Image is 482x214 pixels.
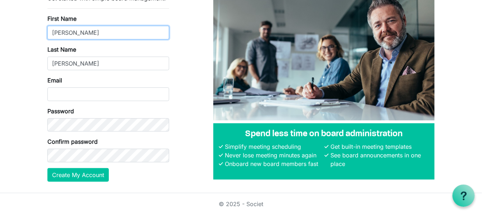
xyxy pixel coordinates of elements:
label: Password [47,107,74,115]
h4: Spend less time on board administration [219,129,429,139]
label: Last Name [47,45,76,54]
label: Confirm password [47,137,98,146]
label: Email [47,76,62,85]
a: © 2025 - Societ [219,200,263,208]
li: Get built-in meeting templates [329,142,429,151]
li: Simplify meeting scheduling [223,142,323,151]
li: See board announcements in one place [329,151,429,168]
li: Onboard new board members fast [223,160,323,168]
label: First Name [47,14,77,23]
li: Never lose meeting minutes again [223,151,323,160]
button: Create My Account [47,168,109,182]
